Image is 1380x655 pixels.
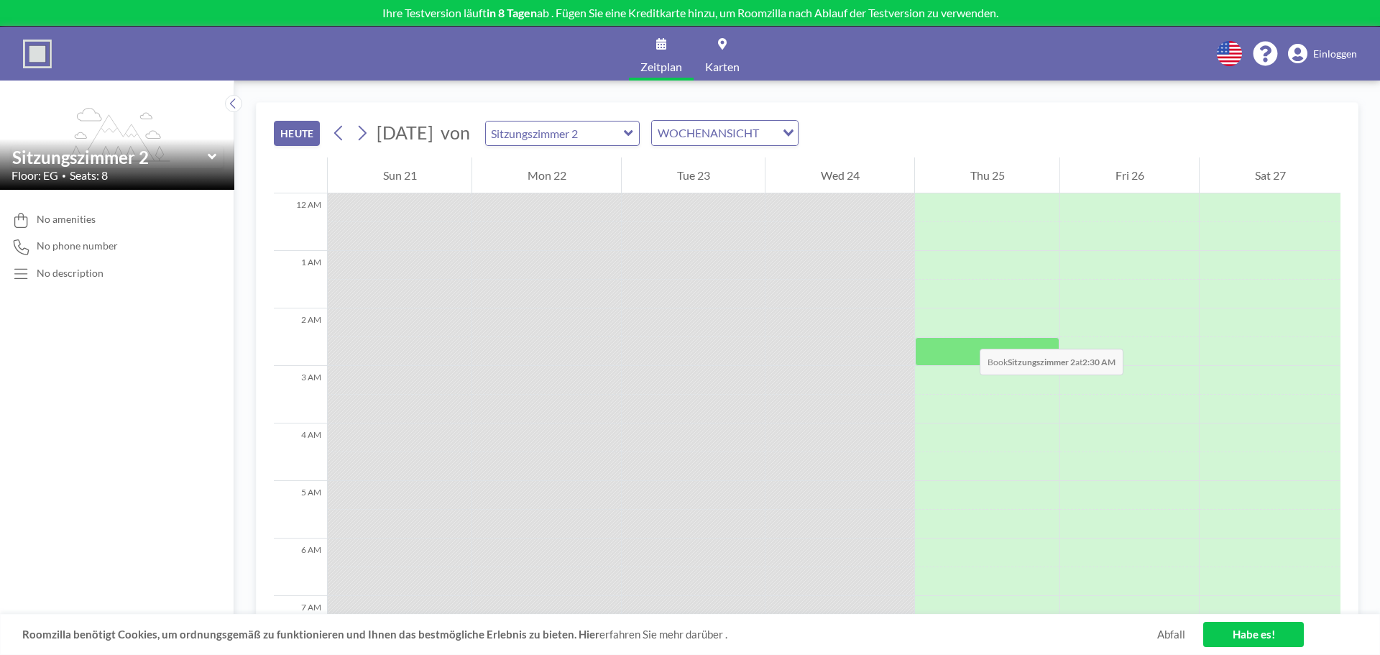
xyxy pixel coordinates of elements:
div: Wed 24 [765,157,914,193]
div: Suche nach Option [652,121,798,145]
div: Thu 25 [915,157,1059,193]
font: [DATE] [377,122,433,143]
a: Zeitplan [629,27,694,81]
input: Sitzungszimmer 2 [486,122,624,145]
input: Suche nach Option [763,124,774,142]
div: 4 AM [274,423,327,481]
font: Ihre Testversion läuft [382,6,487,19]
span: No phone number [37,239,118,252]
div: 1 AM [274,251,327,308]
div: 7 AM [274,596,327,654]
img: Organisationslogo [23,40,52,68]
font: ab . Fügen Sie eine Kreditkarte hinzu, um Roomzilla nach Ablauf der Testversion zu verwenden. [537,6,998,19]
span: Book at [980,349,1123,375]
a: Roomzilla benötigt Cookies, um ordnungsgemäß zu funktionieren und Ihnen das bestmögliche Erlebnis... [22,628,599,641]
font: von [441,122,470,143]
b: Sitzungszimmer 2 [1008,357,1075,367]
a: Karten [694,27,751,81]
div: 2 AM [274,308,327,366]
div: 12 AM [274,193,327,251]
span: No amenities [37,213,96,226]
div: Sun 21 [328,157,471,193]
span: Seats: 8 [70,168,108,183]
a: Einloggen [1288,44,1357,64]
font: Einloggen [1313,47,1357,60]
font: WOCHENANSICHT [658,126,759,139]
font: Abfall [1157,628,1185,641]
span: • [62,171,66,180]
a: Abfall [1157,628,1185,641]
div: Fri 26 [1060,157,1199,193]
span: Floor: EG [11,168,58,183]
font: erfahren Sie mehr darüber . [599,628,727,641]
font: in 8 Tagen [487,6,537,19]
div: Mon 22 [472,157,621,193]
div: Tue 23 [622,157,765,193]
div: Sat 27 [1200,157,1340,193]
font: Zeitplan [640,60,682,73]
div: No description [37,267,103,280]
font: Habe es! [1233,628,1275,641]
font: HEUTE [280,127,313,139]
div: 3 AM [274,366,327,423]
b: 2:30 AM [1082,357,1115,367]
div: 6 AM [274,539,327,596]
button: HEUTE [274,121,320,146]
input: Sitzungszimmer 2 [12,147,208,168]
div: 5 AM [274,481,327,539]
font: Karten [705,60,740,73]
